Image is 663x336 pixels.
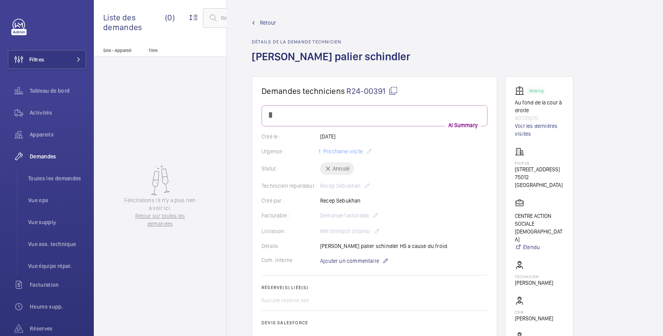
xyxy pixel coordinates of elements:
p: Au fond de la cour à droite [515,99,564,114]
p: Picpus [515,161,564,165]
span: Tableau de bord [30,87,86,95]
span: Appareils [30,131,86,138]
img: elevator.svg [515,86,527,95]
span: Toutes les demandes [28,174,86,182]
p: CENTRE ACTION SOCIALE [DEMOGRAPHIC_DATA] [515,212,564,243]
h1: [PERSON_NAME] palier schindler [252,49,415,76]
a: Retour sur toutes les demandes [124,212,197,228]
p: Site - Appareil [94,48,145,53]
span: R24-00391 [346,86,398,96]
h2: Réserve(s) liée(s) [262,285,487,290]
span: Vue ass. technique [28,240,86,248]
button: Filtres [8,50,86,69]
p: 75012 [GEOGRAPHIC_DATA] [515,173,564,189]
input: Recherche par numéro de demande ou devis [203,8,329,28]
a: Voir les dernières visites [515,122,564,138]
span: Activités [30,109,86,117]
span: Demandes techniciens [262,86,345,96]
span: Demandes [30,153,86,160]
p: Technicien [515,274,553,279]
span: Vue supply [28,218,86,226]
p: CSM [515,310,553,314]
h2: Devis Salesforce [262,320,487,325]
a: Étendu [515,243,564,251]
p: [PERSON_NAME] [515,314,553,322]
p: Working [529,90,543,92]
h2: Détails de la demande technicien [252,39,415,45]
span: Vue ops [28,196,86,204]
span: Facturation [30,281,86,289]
span: Vue équipe répar. [28,262,86,270]
p: 40310970 [515,114,564,122]
p: [PERSON_NAME] [515,279,553,287]
span: Filtres [29,56,44,63]
span: Réserves [30,325,86,332]
p: Félicitations ! Il n'y a plus rien à voir ici. [124,196,197,212]
span: Liste des demandes [103,13,165,32]
span: Heures supp. [30,303,86,311]
p: Titre [149,48,200,53]
span: Ajouter un commentaire [320,257,379,265]
p: [STREET_ADDRESS] [515,165,564,173]
span: Retour [260,19,276,27]
p: AI Summary [445,121,481,129]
